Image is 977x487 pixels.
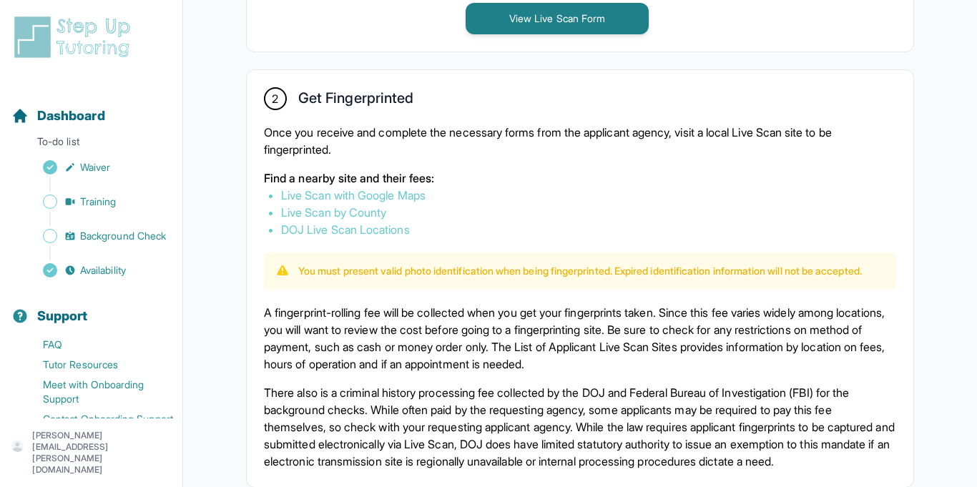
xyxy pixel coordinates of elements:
h2: Get Fingerprinted [298,89,413,112]
p: Find a nearby site and their fees: [264,169,896,187]
span: Dashboard [37,106,105,126]
a: DOJ Live Scan Locations [281,222,410,237]
p: There also is a criminal history processing fee collected by the DOJ and Federal Bureau of Invest... [264,384,896,470]
span: 2 [272,90,278,107]
button: Dashboard [6,83,177,132]
p: [PERSON_NAME][EMAIL_ADDRESS][PERSON_NAME][DOMAIN_NAME] [32,430,171,476]
a: Contact Onboarding Support [11,409,182,429]
span: Waiver [80,160,110,174]
p: You must present valid photo identification when being fingerprinted. Expired identification info... [298,264,862,278]
button: [PERSON_NAME][EMAIL_ADDRESS][PERSON_NAME][DOMAIN_NAME] [11,430,171,476]
a: Waiver [11,157,182,177]
a: Meet with Onboarding Support [11,375,182,409]
span: Support [37,306,88,326]
a: Availability [11,260,182,280]
button: View Live Scan Form [466,3,649,34]
a: Live Scan with Google Maps [281,188,426,202]
a: Background Check [11,226,182,246]
p: Once you receive and complete the necessary forms from the applicant agency, visit a local Live S... [264,124,896,158]
a: Tutor Resources [11,355,182,375]
a: Dashboard [11,106,105,126]
span: Background Check [80,229,166,243]
button: Support [6,283,177,332]
p: To-do list [6,134,177,154]
a: Training [11,192,182,212]
span: Availability [80,263,126,277]
a: FAQ [11,335,182,355]
span: Training [80,195,117,209]
a: View Live Scan Form [466,11,649,25]
a: Live Scan by County [281,205,386,220]
p: A fingerprint-rolling fee will be collected when you get your fingerprints taken. Since this fee ... [264,304,896,373]
img: logo [11,14,139,60]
